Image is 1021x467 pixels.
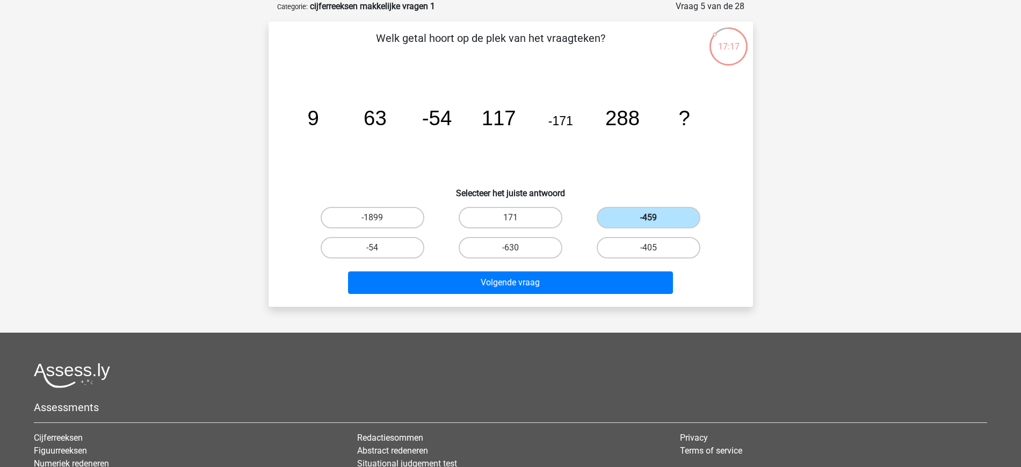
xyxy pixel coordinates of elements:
[459,207,562,228] label: 171
[357,446,428,456] a: Abstract redeneren
[422,106,451,130] tspan: -54
[481,106,516,130] tspan: 117
[357,433,423,443] a: Redactiesommen
[708,26,749,53] div: 17:17
[364,106,387,130] tspan: 63
[680,446,742,456] a: Terms of service
[34,401,987,414] h5: Assessments
[286,30,696,62] p: Welk getal hoort op de plek van het vraagteken?
[597,207,700,228] label: -459
[678,106,690,130] tspan: ?
[34,446,87,456] a: Figuurreeksen
[348,271,673,294] button: Volgende vraag
[597,237,700,258] label: -405
[321,207,424,228] label: -1899
[310,1,435,11] strong: cijferreeksen makkelijke vragen 1
[34,363,110,388] img: Assessly logo
[548,114,573,128] tspan: -171
[277,3,308,11] small: Categorie:
[307,106,318,130] tspan: 9
[321,237,424,258] label: -54
[680,433,708,443] a: Privacy
[34,433,83,443] a: Cijferreeksen
[605,106,639,130] tspan: 288
[286,179,736,198] h6: Selecteer het juiste antwoord
[459,237,562,258] label: -630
